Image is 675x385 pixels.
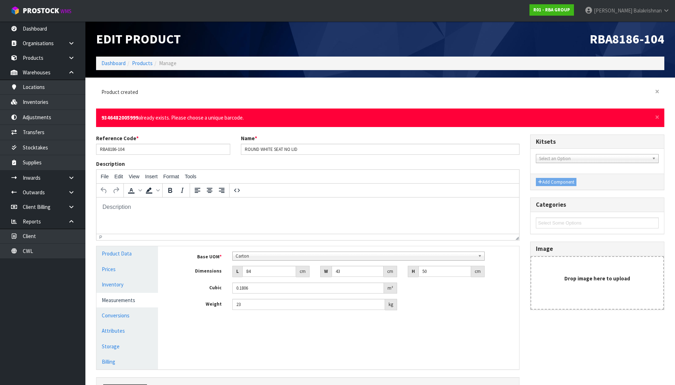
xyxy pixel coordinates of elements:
[96,197,519,234] iframe: Rich Text Area. Press ALT-0 for help.
[536,178,576,186] button: Add Component
[96,277,158,292] a: Inventory
[96,135,139,142] label: Reference Code
[98,184,110,196] button: Undo
[101,114,652,121] li: already exists. Please choose a unique barcode.
[332,266,384,277] input: Width
[96,323,158,338] a: Attributes
[216,184,228,196] button: Align right
[96,293,158,307] a: Measurements
[564,275,630,282] strong: Drop image here to upload
[96,246,158,261] a: Product Data
[169,252,227,260] label: Base UOM
[296,266,310,277] div: cm
[590,31,664,47] span: RBA8186-104
[232,283,384,294] input: Cubic
[159,60,176,67] span: Manage
[236,252,475,260] span: Carton
[101,89,138,95] span: Product created
[384,283,397,294] div: m³
[418,266,471,277] input: Height
[96,308,158,323] a: Conversions
[529,4,574,16] a: R01 - RBA GROUP
[536,138,659,145] h3: Kitsets
[513,234,520,240] div: Resize
[145,174,158,179] span: Insert
[539,154,649,163] span: Select an Option
[164,184,176,196] button: Bold
[60,8,72,15] small: WMS
[236,268,239,274] strong: L
[96,354,158,369] a: Billing
[384,266,397,277] div: cm
[191,184,204,196] button: Align left
[169,266,227,275] label: Dimensions
[231,184,243,196] button: Source code
[241,144,520,155] input: Name
[169,299,227,308] label: Weight
[204,184,216,196] button: Align center
[324,268,328,274] strong: W
[96,31,181,47] span: Edit Product
[96,339,158,354] a: Storage
[23,6,59,15] span: ProStock
[99,235,102,240] div: p
[385,299,397,310] div: kg
[96,160,125,168] label: Description
[232,299,385,310] input: Weight
[101,174,109,179] span: File
[536,201,659,208] h3: Categories
[110,184,122,196] button: Redo
[96,144,230,155] input: Reference Code
[594,7,632,14] span: [PERSON_NAME]
[471,266,485,277] div: cm
[132,60,153,67] a: Products
[655,86,659,96] span: ×
[533,7,570,13] strong: R01 - RBA GROUP
[11,6,20,15] img: cube-alt.png
[169,283,227,291] label: Cubic
[129,174,139,179] span: View
[633,7,662,14] span: Balakrishnan
[115,174,123,179] span: Edit
[242,266,296,277] input: Length
[96,262,158,276] a: Prices
[241,135,257,142] label: Name
[185,174,196,179] span: Tools
[125,184,143,196] div: Text color
[143,184,161,196] div: Background color
[655,112,659,122] span: ×
[163,174,179,179] span: Format
[101,114,138,121] strong: 9346482005999
[176,184,188,196] button: Italic
[536,246,659,252] h3: Image
[101,60,126,67] a: Dashboard
[412,268,415,274] strong: H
